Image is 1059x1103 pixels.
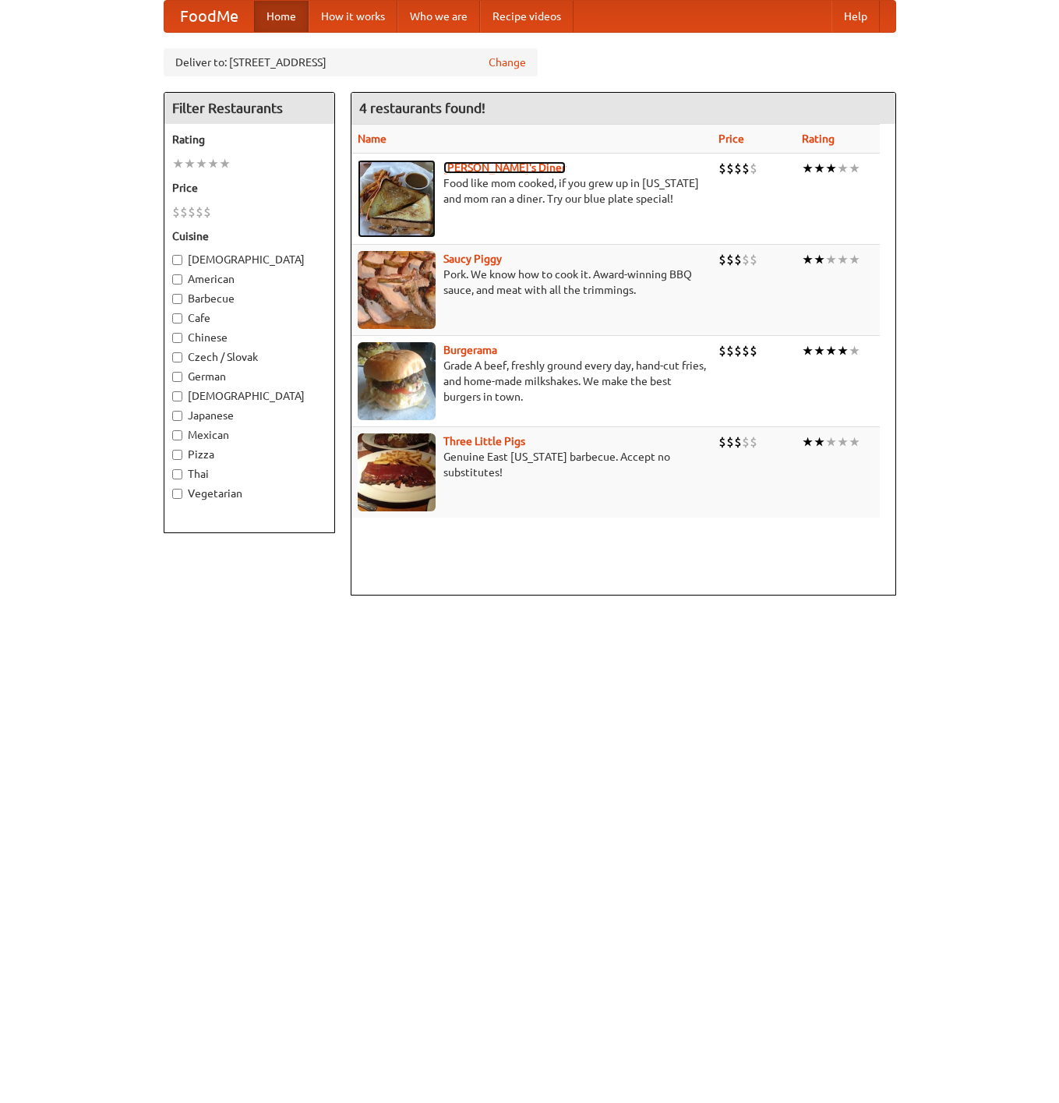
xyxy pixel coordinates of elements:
[172,489,182,499] input: Vegetarian
[172,180,327,196] h5: Price
[734,160,742,177] li: $
[443,253,502,265] a: Saucy Piggy
[172,430,182,440] input: Mexican
[188,203,196,221] li: $
[802,433,814,451] li: ★
[802,251,814,268] li: ★
[172,369,327,384] label: German
[358,358,706,405] p: Grade A beef, freshly ground every day, hand-cut fries, and home-made milkshakes. We make the bes...
[172,203,180,221] li: $
[172,411,182,421] input: Japanese
[742,433,750,451] li: $
[358,449,706,480] p: Genuine East [US_STATE] barbecue. Accept no substitutes!
[164,1,254,32] a: FoodMe
[849,251,860,268] li: ★
[802,342,814,359] li: ★
[358,342,436,420] img: burgerama.jpg
[172,391,182,401] input: [DEMOGRAPHIC_DATA]
[825,342,837,359] li: ★
[734,342,742,359] li: $
[203,203,211,221] li: $
[742,251,750,268] li: $
[726,433,734,451] li: $
[172,155,184,172] li: ★
[734,433,742,451] li: $
[397,1,480,32] a: Who we are
[172,255,182,265] input: [DEMOGRAPHIC_DATA]
[750,342,757,359] li: $
[172,372,182,382] input: German
[802,133,835,145] a: Rating
[172,228,327,244] h5: Cuisine
[359,101,485,115] ng-pluralize: 4 restaurants found!
[172,313,182,323] input: Cafe
[814,160,825,177] li: ★
[742,342,750,359] li: $
[172,466,327,482] label: Thai
[849,433,860,451] li: ★
[196,203,203,221] li: $
[443,344,497,356] a: Burgerama
[726,342,734,359] li: $
[358,133,387,145] a: Name
[164,48,538,76] div: Deliver to: [STREET_ADDRESS]
[172,447,327,462] label: Pizza
[726,160,734,177] li: $
[718,133,744,145] a: Price
[718,342,726,359] li: $
[184,155,196,172] li: ★
[172,388,327,404] label: [DEMOGRAPHIC_DATA]
[172,274,182,285] input: American
[814,251,825,268] li: ★
[172,333,182,343] input: Chinese
[172,132,327,147] h5: Rating
[837,342,849,359] li: ★
[172,271,327,287] label: American
[164,93,334,124] h4: Filter Restaurants
[196,155,207,172] li: ★
[750,433,757,451] li: $
[309,1,397,32] a: How it works
[172,408,327,423] label: Japanese
[172,294,182,304] input: Barbecue
[718,160,726,177] li: $
[837,433,849,451] li: ★
[837,251,849,268] li: ★
[718,433,726,451] li: $
[172,427,327,443] label: Mexican
[750,251,757,268] li: $
[480,1,574,32] a: Recipe videos
[802,160,814,177] li: ★
[172,252,327,267] label: [DEMOGRAPHIC_DATA]
[742,160,750,177] li: $
[358,175,706,207] p: Food like mom cooked, if you grew up in [US_STATE] and mom ran a diner. Try our blue plate special!
[358,251,436,329] img: saucy.jpg
[814,433,825,451] li: ★
[443,161,566,174] a: [PERSON_NAME]'s Diner
[849,342,860,359] li: ★
[172,310,327,326] label: Cafe
[358,160,436,238] img: sallys.jpg
[172,486,327,501] label: Vegetarian
[734,251,742,268] li: $
[172,349,327,365] label: Czech / Slovak
[825,251,837,268] li: ★
[207,155,219,172] li: ★
[358,433,436,511] img: littlepigs.jpg
[825,433,837,451] li: ★
[172,352,182,362] input: Czech / Slovak
[443,435,525,447] a: Three Little Pigs
[219,155,231,172] li: ★
[849,160,860,177] li: ★
[254,1,309,32] a: Home
[358,267,706,298] p: Pork. We know how to cook it. Award-winning BBQ sauce, and meat with all the trimmings.
[726,251,734,268] li: $
[718,251,726,268] li: $
[825,160,837,177] li: ★
[750,160,757,177] li: $
[172,291,327,306] label: Barbecue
